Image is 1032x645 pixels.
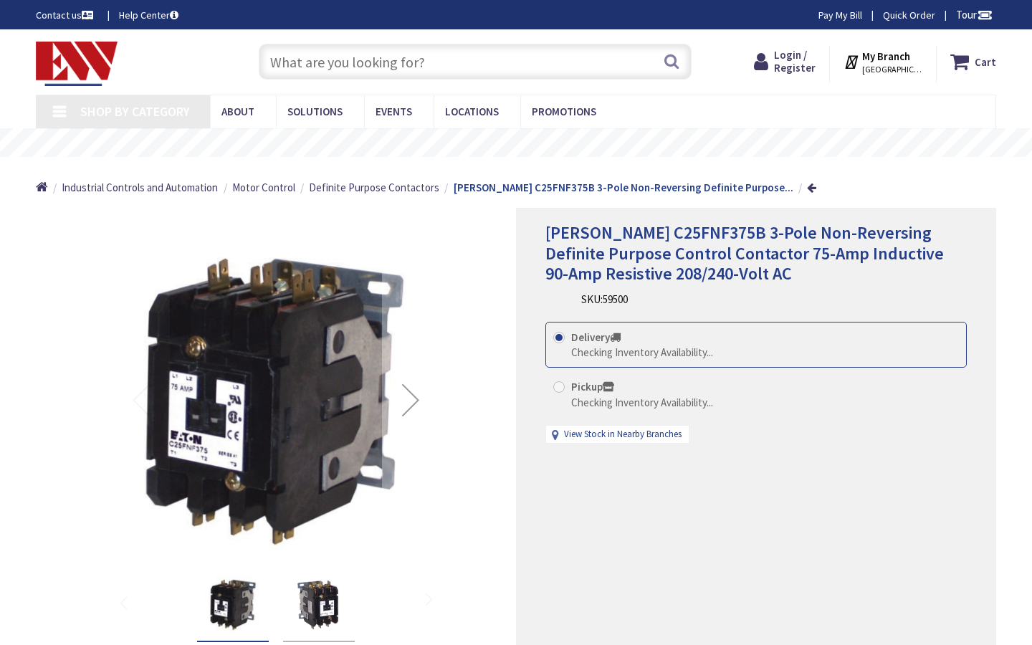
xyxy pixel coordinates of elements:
span: Login / Register [774,48,816,75]
a: Industrial Controls and Automation [62,180,218,195]
a: Definite Purpose Contactors [309,180,439,195]
span: Tour [956,8,993,21]
div: Next [382,236,439,563]
strong: Delivery [571,330,621,344]
span: About [221,105,254,118]
span: Promotions [532,105,596,118]
a: View Stock in Nearby Branches [564,428,682,441]
span: Shop By Category [80,103,190,120]
div: SKU: [581,292,628,307]
input: What are you looking for? [259,44,692,80]
strong: [PERSON_NAME] C25FNF375B 3-Pole Non-Reversing Definite Purpose... [454,181,793,194]
div: Eaton C25FNF375B 3-Pole Non-Reversing Definite Purpose Control Contactor 75-Amp Inductive 90-Amp ... [283,569,355,642]
rs-layer: Free Same Day Pickup at 19 Locations [398,135,660,151]
img: Electrical Wholesalers, Inc. [36,42,118,86]
img: Eaton C25FNF375B 3-Pole Non-Reversing Definite Purpose Control Contactor 75-Amp Inductive 90-Amp ... [204,576,262,634]
a: Contact us [36,8,96,22]
div: Checking Inventory Availability... [571,345,713,360]
span: [PERSON_NAME] C25FNF375B 3-Pole Non-Reversing Definite Purpose Control Contactor 75-Amp Inductive... [545,221,944,285]
strong: Pickup [571,380,614,393]
span: Events [376,105,412,118]
span: Locations [445,105,499,118]
a: Quick Order [883,8,935,22]
strong: Cart [975,49,996,75]
img: Eaton C25FNF375B 3-Pole Non-Reversing Definite Purpose Control Contactor 75-Amp Inductive 90-Amp ... [290,576,348,634]
a: Motor Control [232,180,295,195]
a: Login / Register [754,49,816,75]
span: Motor Control [232,181,295,194]
span: [GEOGRAPHIC_DATA], [GEOGRAPHIC_DATA] [862,64,923,75]
div: My Branch [GEOGRAPHIC_DATA], [GEOGRAPHIC_DATA] [844,49,923,75]
img: Eaton C25FNF375B 3-Pole Non-Reversing Definite Purpose Control Contactor 75-Amp Inductive 90-Amp ... [113,236,439,563]
a: Pay My Bill [818,8,862,22]
span: Definite Purpose Contactors [309,181,439,194]
a: Help Center [119,8,178,22]
span: 59500 [603,292,628,306]
a: Cart [950,49,996,75]
span: Solutions [287,105,343,118]
div: Eaton C25FNF375B 3-Pole Non-Reversing Definite Purpose Control Contactor 75-Amp Inductive 90-Amp ... [197,569,269,642]
span: Industrial Controls and Automation [62,181,218,194]
div: Checking Inventory Availability... [571,395,713,410]
strong: My Branch [862,49,910,63]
